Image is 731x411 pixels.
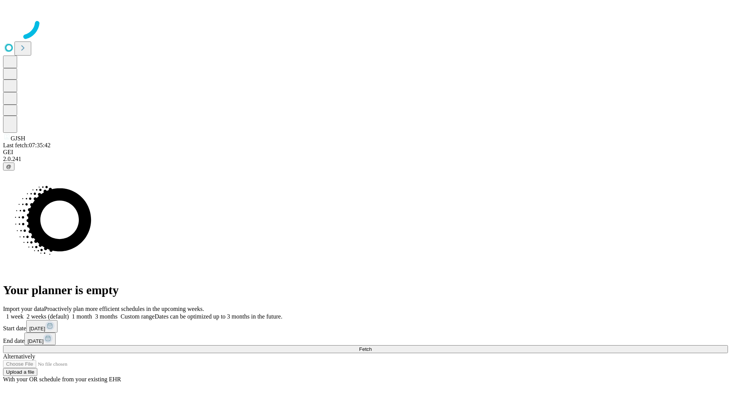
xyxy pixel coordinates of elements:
[27,338,43,344] span: [DATE]
[3,162,14,170] button: @
[155,313,282,320] span: Dates can be optimized up to 3 months in the future.
[3,345,728,353] button: Fetch
[3,353,35,360] span: Alternatively
[3,149,728,156] div: GEI
[26,320,57,333] button: [DATE]
[3,283,728,297] h1: Your planner is empty
[3,142,51,148] span: Last fetch: 07:35:42
[3,306,44,312] span: Import your data
[359,346,372,352] span: Fetch
[3,320,728,333] div: Start date
[6,313,24,320] span: 1 week
[3,333,728,345] div: End date
[3,368,37,376] button: Upload a file
[121,313,155,320] span: Custom range
[11,135,25,142] span: GJSH
[29,326,45,331] span: [DATE]
[3,156,728,162] div: 2.0.241
[27,313,69,320] span: 2 weeks (default)
[44,306,204,312] span: Proactively plan more efficient schedules in the upcoming weeks.
[3,376,121,382] span: With your OR schedule from your existing EHR
[95,313,118,320] span: 3 months
[6,164,11,169] span: @
[72,313,92,320] span: 1 month
[24,333,56,345] button: [DATE]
